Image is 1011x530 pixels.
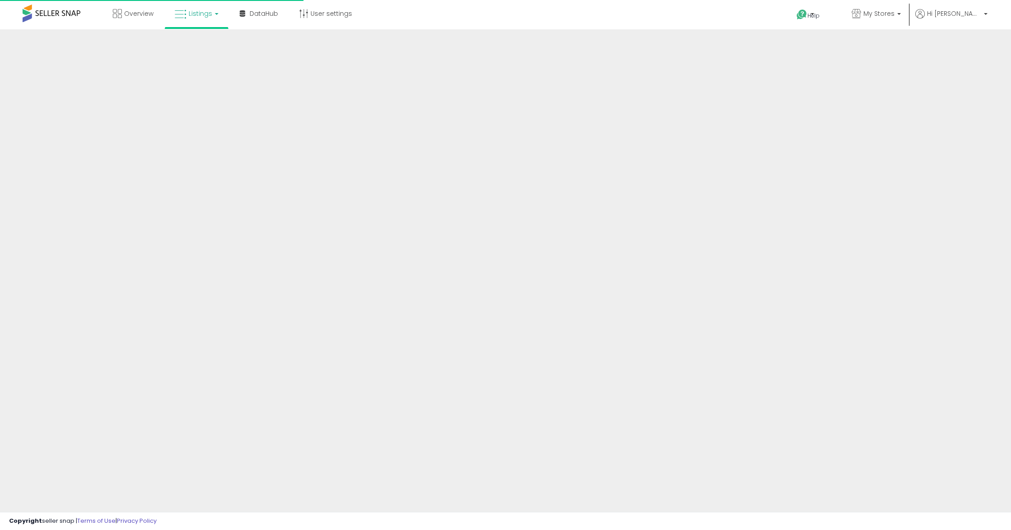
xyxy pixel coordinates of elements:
span: Hi [PERSON_NAME] [927,9,981,18]
i: Get Help [796,9,807,20]
span: Overview [124,9,153,18]
a: Help [789,2,837,29]
a: Hi [PERSON_NAME] [915,9,988,29]
span: Listings [189,9,212,18]
span: Help [807,12,820,19]
span: My Stores [863,9,895,18]
span: DataHub [250,9,278,18]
